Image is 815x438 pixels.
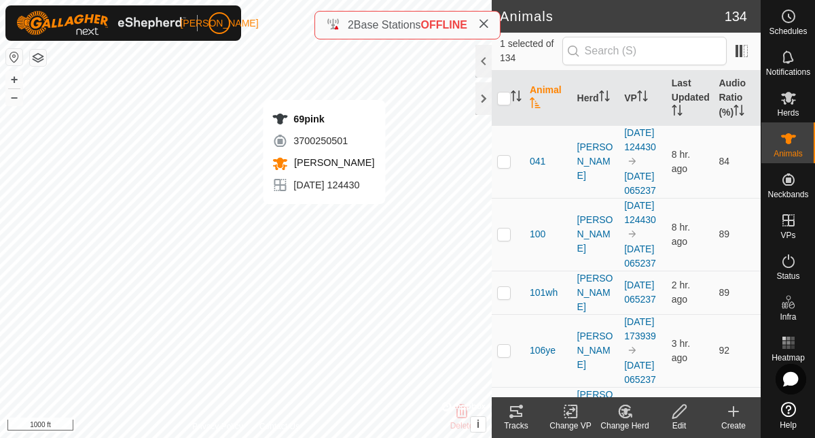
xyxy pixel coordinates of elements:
[672,107,683,118] p-sorticon: Activate to sort
[624,316,656,341] a: [DATE] 173939
[624,396,656,421] a: [DATE] 065237
[511,92,522,103] p-sorticon: Activate to sort
[624,200,656,225] a: [DATE] 124430
[500,8,725,24] h2: Animals
[652,420,706,432] div: Edit
[471,417,486,432] button: i
[761,397,815,435] a: Help
[725,6,747,27] span: 134
[180,16,258,31] span: [PERSON_NAME]
[619,71,666,126] th: VP
[30,50,46,66] button: Map Layers
[719,345,729,356] span: 92
[6,49,22,65] button: Reset Map
[624,243,656,269] a: [DATE] 065237
[421,19,467,31] span: OFFLINE
[489,420,543,432] div: Tracks
[577,213,614,256] div: [PERSON_NAME]
[769,27,807,35] span: Schedules
[719,287,729,298] span: 89
[530,343,556,358] span: 106ye
[767,190,808,199] span: Neckbands
[572,71,619,126] th: Herd
[354,19,421,31] span: Base Stations
[637,92,648,103] p-sorticon: Activate to sort
[192,420,243,433] a: Privacy Policy
[577,388,614,431] div: [PERSON_NAME]
[259,420,300,433] a: Contact Us
[774,150,803,158] span: Animals
[530,154,545,169] span: 041
[272,133,374,149] div: 3700250501
[530,227,545,241] span: 100
[719,229,729,239] span: 89
[524,71,572,126] th: Animal
[577,329,614,372] div: [PERSON_NAME]
[477,418,479,430] span: i
[577,271,614,314] div: [PERSON_NAME]
[719,156,729,167] span: 84
[666,71,714,126] th: Last Updated
[291,157,374,168] span: [PERSON_NAME]
[577,140,614,183] div: [PERSON_NAME]
[672,396,690,421] span: Aug 12, 2025, 4:34 PM
[598,420,652,432] div: Change Herd
[272,111,374,127] div: 69pink
[766,68,810,76] span: Notifications
[624,127,656,152] a: [DATE] 124430
[348,19,354,31] span: 2
[562,37,727,65] input: Search (S)
[780,421,797,429] span: Help
[776,272,799,280] span: Status
[780,313,796,321] span: Infra
[530,286,558,300] span: 101wh
[530,99,541,110] p-sorticon: Activate to sort
[624,280,656,305] a: [DATE] 065237
[500,37,562,65] span: 1 selected of 134
[624,171,656,196] a: [DATE] 065237
[672,222,690,247] span: Aug 12, 2025, 10:16 AM
[6,71,22,88] button: +
[672,338,690,363] span: Aug 12, 2025, 2:38 PM
[733,107,744,118] p-sorticon: Activate to sort
[706,420,761,432] div: Create
[543,420,598,432] div: Change VP
[599,92,610,103] p-sorticon: Activate to sort
[6,89,22,105] button: –
[772,354,805,362] span: Heatmap
[272,177,374,193] div: [DATE] 124430
[672,280,690,305] span: Aug 12, 2025, 4:19 PM
[777,109,799,117] span: Herds
[16,11,186,35] img: Gallagher Logo
[672,149,690,174] span: Aug 12, 2025, 10:25 AM
[624,360,656,385] a: [DATE] 065237
[627,345,638,356] img: to
[780,231,795,239] span: VPs
[713,71,761,126] th: Audio Ratio (%)
[627,229,638,239] img: to
[627,156,638,167] img: to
